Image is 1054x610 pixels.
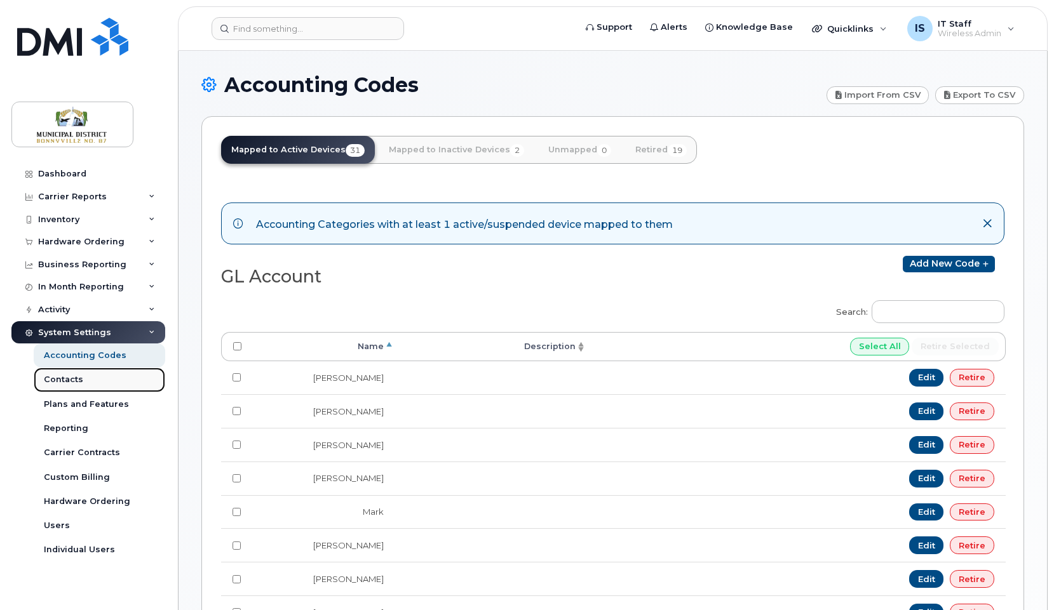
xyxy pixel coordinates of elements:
div: Accounting Categories with at least 1 active/suspended device mapped to them [256,215,673,232]
td: Mark [253,495,395,529]
a: Retire [950,436,994,454]
a: Retire [950,536,994,554]
a: Export to CSV [935,86,1024,104]
a: Edit [909,570,944,588]
td: [PERSON_NAME] [253,528,395,562]
a: Mapped to Active Devices [221,136,375,164]
a: Edit [909,503,944,521]
a: Retire [950,402,994,420]
a: Retired [625,136,697,164]
input: Select All [850,338,910,355]
td: [PERSON_NAME] [253,562,395,595]
a: Retire [950,369,994,387]
td: [PERSON_NAME] [253,461,395,495]
a: Edit [909,402,944,420]
a: Retire [950,570,994,588]
a: Edit [909,536,944,554]
td: [PERSON_NAME] [253,394,395,428]
h1: Accounting Codes [201,74,820,96]
span: 19 [668,144,687,157]
a: Edit [909,436,944,454]
a: Unmapped [538,136,621,164]
input: Search: [872,300,1004,323]
a: Retire [950,470,994,487]
a: Edit [909,470,944,487]
span: 31 [346,144,365,157]
span: 2 [510,144,524,157]
th: Description: activate to sort column ascending [395,332,588,361]
td: [PERSON_NAME] [253,361,395,394]
th: Name: activate to sort column descending [253,332,395,361]
a: Retire [950,503,994,521]
h2: GL Account [221,267,603,286]
td: [PERSON_NAME] [253,428,395,461]
span: 0 [597,144,611,157]
label: Search: [828,292,1004,328]
a: Add new code [903,256,995,272]
a: Import from CSV [827,86,929,104]
a: Edit [909,369,944,387]
a: Mapped to Inactive Devices [379,136,534,164]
